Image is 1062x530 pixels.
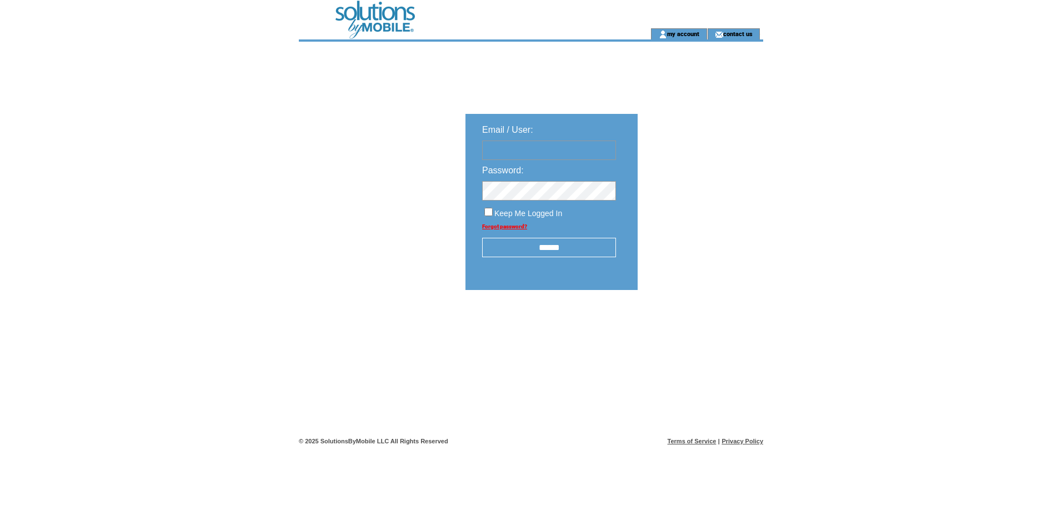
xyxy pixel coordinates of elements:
[668,438,717,444] a: Terms of Service
[715,30,723,39] img: contact_us_icon.gif
[718,438,720,444] span: |
[299,438,448,444] span: © 2025 SolutionsByMobile LLC All Rights Reserved
[670,318,725,332] img: transparent.png
[494,209,562,218] span: Keep Me Logged In
[482,125,533,134] span: Email / User:
[722,438,763,444] a: Privacy Policy
[667,30,699,37] a: my account
[723,30,753,37] a: contact us
[659,30,667,39] img: account_icon.gif
[482,223,527,229] a: Forgot password?
[482,166,524,175] span: Password:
